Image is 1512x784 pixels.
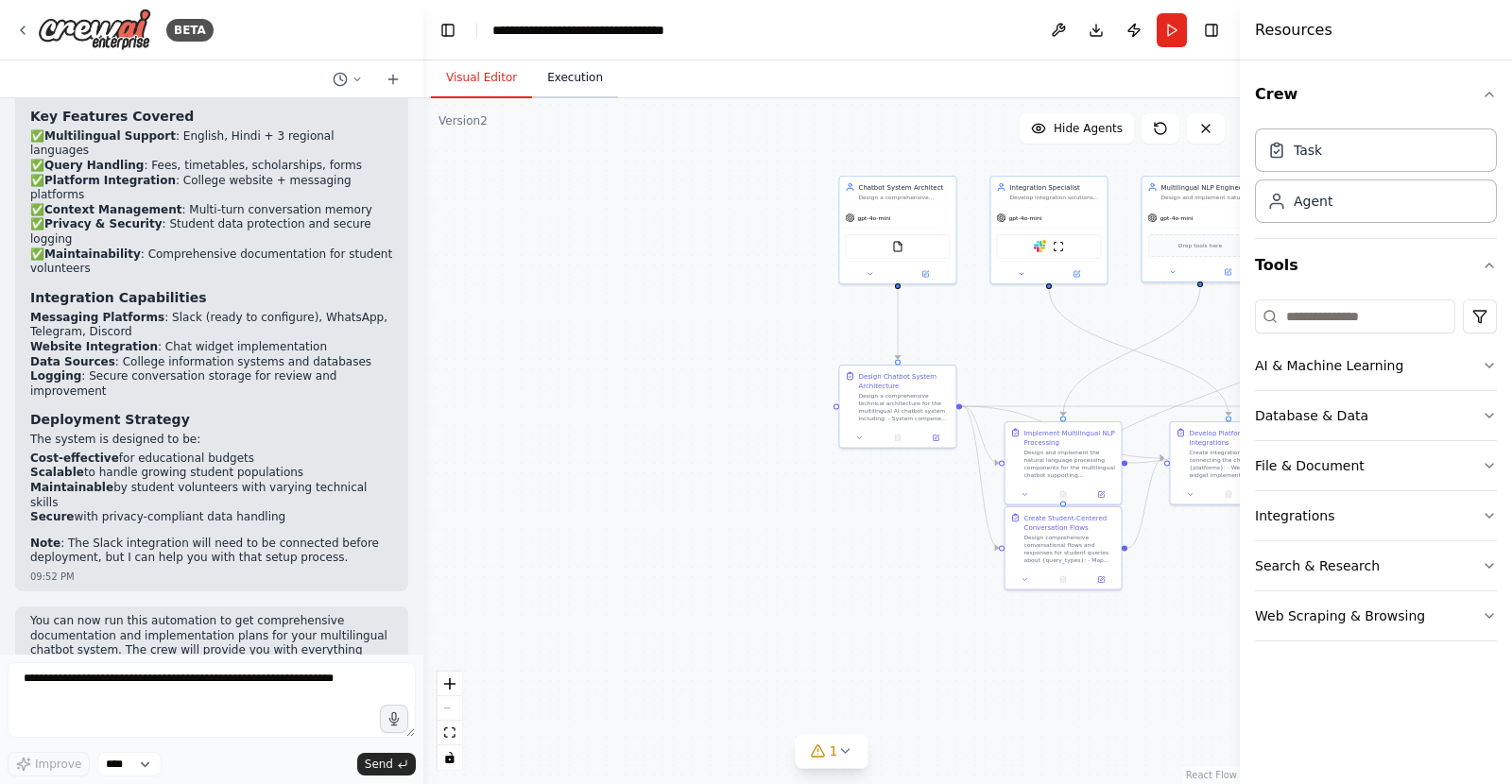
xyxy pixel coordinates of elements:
img: Logo [38,9,151,51]
strong: Data Sources [30,355,115,368]
div: Agent [1294,192,1332,211]
button: Open in side panel [1085,489,1117,501]
span: 1 [830,741,838,760]
div: Design Chatbot System Architecture [859,371,951,390]
div: Design comprehensive conversational flows and responses for student queries about {query_types}: ... [1024,534,1116,564]
div: File & Document [1255,456,1365,475]
span: gpt-4o-mini [858,214,891,222]
p: The system is designed to be: [30,433,393,448]
div: Multilingual NLP Engineer [1161,182,1253,192]
strong: Platform Integration [44,174,176,187]
li: with privacy-compliant data handling [30,510,393,525]
div: Search & Research [1255,556,1380,575]
div: Design Chatbot System ArchitectureDesign a comprehensive technical architecture for the multiling... [839,365,957,449]
div: Create integration solutions for connecting the chatbot with {platforms}: - Website chat widget i... [1190,449,1281,479]
div: Task [1294,141,1322,160]
li: : Slack (ready to configure), WhatsApp, Telegram, Discord [30,311,393,340]
div: Multilingual NLP EngineerDesign and implement natural language processing capabilities for {langu... [1142,176,1260,282]
div: Create Student-Centered Conversation FlowsDesign comprehensive conversational flows and responses... [1005,506,1123,589]
li: : Secure conversation storage for review and improvement [30,369,393,399]
div: Design a comprehensive multilingual AI chatbot architecture for {institution_name} that handles s... [859,194,951,201]
div: React Flow controls [438,672,462,770]
div: Develop integration solutions for connecting the chatbot with {platforms} (college website, messa... [1010,194,1102,201]
strong: Logging [30,369,81,383]
button: Hide Agents [1020,113,1134,144]
div: Create Student-Centered Conversation Flows [1024,513,1116,532]
div: Version 2 [438,113,488,128]
button: toggle interactivity [438,745,462,770]
div: Chatbot System Architect [859,182,951,192]
li: : Chat widget implementation [30,340,393,355]
button: 1 [796,734,868,769]
button: Improve [8,752,90,776]
button: Open in side panel [919,433,952,444]
div: Implement Multilingual NLP Processing [1024,428,1116,447]
div: Design and implement the natural language processing components for the multilingual chatbot supp... [1024,449,1116,479]
button: Open in side panel [1085,574,1117,586]
strong: Privacy & Security [44,217,163,230]
g: Edge from 4f8f8847-04bd-4752-b642-bab1def446ad to 84499de1-8391-40b7-a047-f69ef4efb437 [1127,453,1164,553]
strong: Note [30,537,60,550]
button: Search & Research [1255,541,1497,590]
button: Integrations [1255,491,1497,540]
div: Tools [1255,292,1497,656]
button: Hide right sidebar [1198,17,1225,43]
button: No output available [1043,574,1083,586]
p: : The Slack integration will need to be connected before deployment, but I can help you with that... [30,537,393,566]
div: Design and implement natural language processing capabilities for {languages} including context m... [1161,194,1253,201]
div: Implement Multilingual NLP ProcessingDesign and implement the natural language processing compone... [1005,421,1123,505]
strong: Deployment Strategy [30,412,190,427]
div: Database & Data [1255,406,1368,425]
strong: Query Handling [44,159,144,172]
p: ✅ : English, Hindi + 3 regional languages ✅ : Fees, timetables, scholarships, forms ✅ : College w... [30,129,393,277]
button: AI & Machine Learning [1255,341,1497,390]
li: for educational budgets [30,452,393,467]
button: Click to speak your automation idea [380,705,408,733]
div: BETA [166,19,214,42]
span: gpt-4o-mini [1160,214,1194,222]
g: Edge from 7521283c-8616-4046-bce5-03289bf7dbd6 to 4f8f8847-04bd-4752-b642-bab1def446ad [962,401,999,553]
div: Integration SpecialistDevelop integration solutions for connecting the chatbot with {platforms} (... [990,176,1108,284]
g: Edge from 02188363-732b-4740-bfb0-cda8666aacce to 4f8f8847-04bd-4752-b642-bab1def446ad [1058,288,1356,501]
strong: Secure [30,510,75,523]
div: AI & Machine Learning [1255,356,1403,375]
li: to handle growing student populations [30,466,393,481]
span: Drop tools here [1178,241,1222,250]
strong: Cost-effective [30,452,119,465]
button: No output available [1043,489,1083,501]
button: File & Document [1255,441,1497,490]
strong: Integration Capabilities [30,290,207,305]
strong: Context Management [44,203,181,216]
img: Slack [1034,241,1045,252]
button: No output available [878,433,918,444]
div: Web Scraping & Browsing [1255,606,1425,625]
div: Integration Specialist [1010,182,1102,192]
p: You can now run this automation to get comprehensive documentation and implementation plans for y... [30,614,393,673]
a: React Flow attribution [1186,770,1237,780]
strong: Maintainable [30,481,113,494]
button: Visual Editor [431,59,532,98]
li: : College information systems and databases [30,355,393,370]
g: Edge from a2198702-218e-4958-ac4d-64b41a8c2583 to 84499de1-8391-40b7-a047-f69ef4efb437 [1044,288,1233,416]
strong: Maintainability [44,247,141,261]
button: Switch to previous chat [325,68,370,91]
button: Open in side panel [899,268,953,280]
span: Hide Agents [1054,121,1123,136]
button: Crew [1255,68,1497,121]
img: ScrapeWebsiteTool [1053,241,1064,252]
li: by student volunteers with varying technical skills [30,481,393,510]
g: Edge from 00c1e731-a604-4612-93fc-b6435cc0af2b to 7521283c-8616-4046-bce5-03289bf7dbd6 [893,288,902,359]
strong: Scalable [30,466,84,479]
button: Tools [1255,239,1497,292]
g: Edge from 7521283c-8616-4046-bce5-03289bf7dbd6 to b9cfe8d0-9f86-48c1-a10f-4ccb1d63beb2 [962,401,999,468]
span: Send [365,757,393,772]
button: Open in side panel [1050,268,1104,280]
div: Crew [1255,121,1497,238]
strong: Messaging Platforms [30,311,164,324]
span: Improve [35,757,81,772]
button: Web Scraping & Browsing [1255,591,1497,640]
button: zoom in [438,672,462,696]
button: Start a new chat [378,68,408,91]
div: Chatbot System ArchitectDesign a comprehensive multilingual AI chatbot architecture for {institut... [839,176,957,284]
button: Open in side panel [1201,266,1255,278]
